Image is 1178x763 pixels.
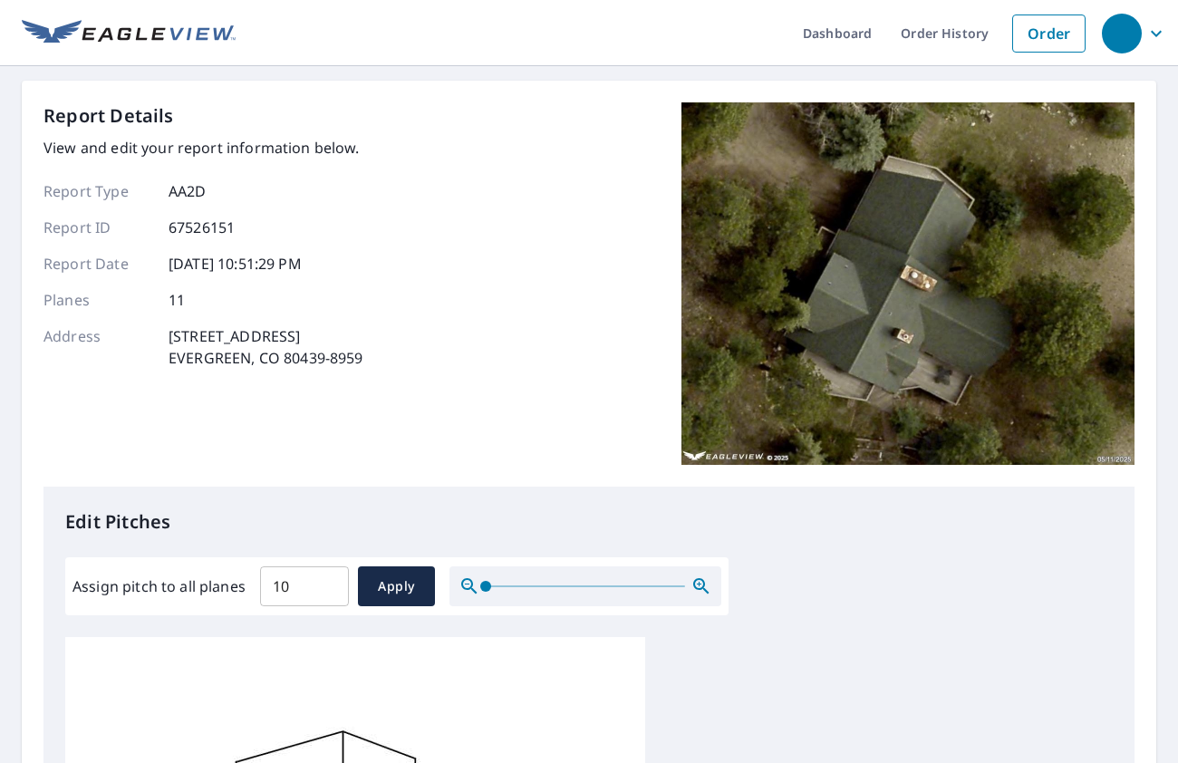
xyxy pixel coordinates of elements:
span: Apply [372,575,420,598]
img: Top image [681,102,1135,465]
input: 00.0 [260,561,349,612]
p: Report Type [43,180,152,202]
p: 67526151 [169,217,235,238]
p: 11 [169,289,185,311]
img: EV Logo [22,20,236,47]
a: Order [1012,14,1086,53]
p: [DATE] 10:51:29 PM [169,253,302,275]
p: AA2D [169,180,207,202]
p: Edit Pitches [65,508,1113,536]
p: Report ID [43,217,152,238]
p: Address [43,325,152,369]
button: Apply [358,566,435,606]
p: View and edit your report information below. [43,137,363,159]
p: Report Date [43,253,152,275]
p: Report Details [43,102,174,130]
p: Planes [43,289,152,311]
label: Assign pitch to all planes [72,575,246,597]
p: [STREET_ADDRESS] EVERGREEN, CO 80439-8959 [169,325,363,369]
